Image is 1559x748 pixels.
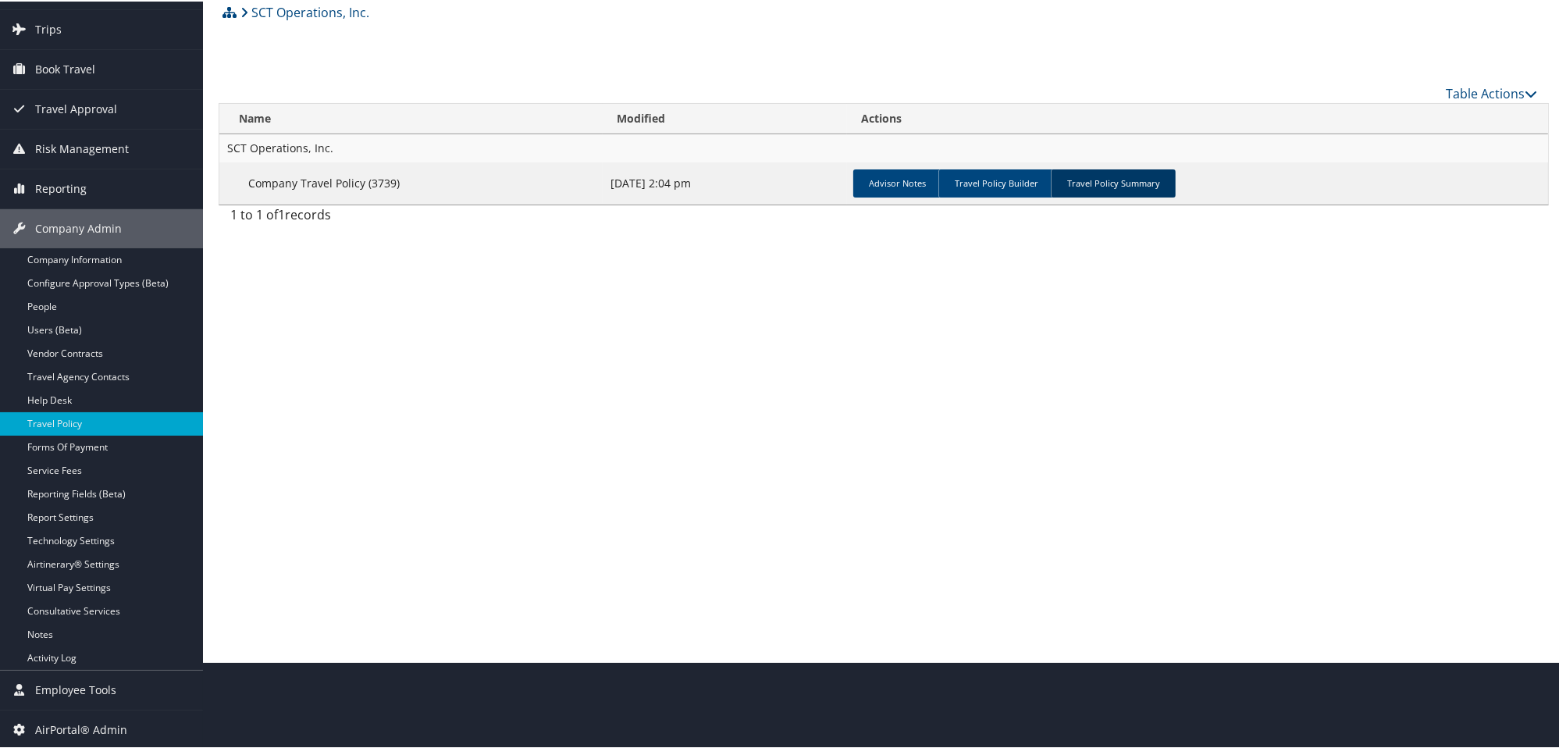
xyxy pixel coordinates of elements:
span: 1 [278,205,285,222]
span: Employee Tools [35,669,116,708]
span: Travel Approval [35,88,117,127]
span: Reporting [35,168,87,207]
th: Name: activate to sort column ascending [219,102,603,133]
td: SCT Operations, Inc. [219,133,1548,161]
span: Book Travel [35,48,95,87]
a: Travel Policy Summary [1051,168,1176,196]
td: Company Travel Policy (3739) [219,161,603,203]
a: Advisor Notes [853,168,941,196]
td: [DATE] 2:04 pm [603,161,847,203]
a: Travel Policy Builder [938,168,1054,196]
a: Table Actions [1446,84,1537,101]
span: Risk Management [35,128,129,167]
span: AirPortal® Admin [35,709,127,748]
span: Trips [35,9,62,48]
th: Modified: activate to sort column ascending [603,102,847,133]
div: 1 to 1 of records [230,204,539,230]
th: Actions [847,102,1548,133]
span: Company Admin [35,208,122,247]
